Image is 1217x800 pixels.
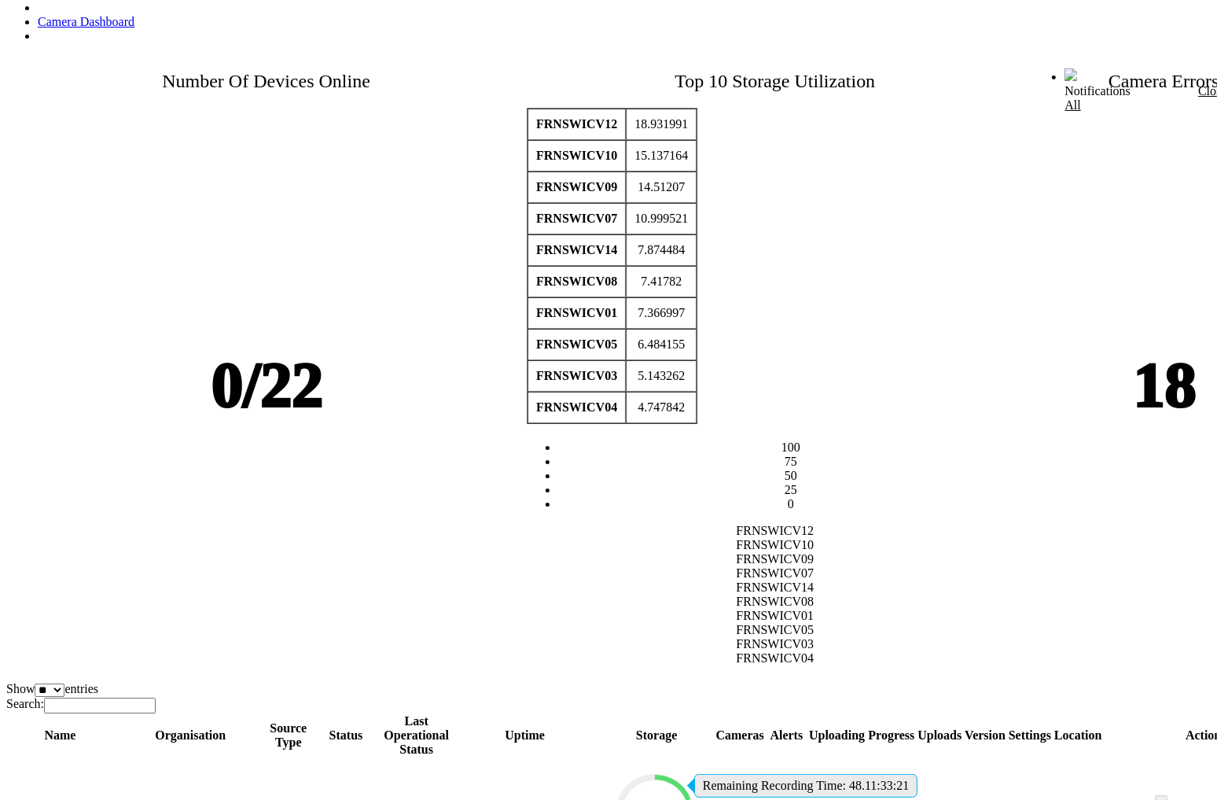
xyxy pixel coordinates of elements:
[766,713,807,758] th: Alerts : activate to sort column ascending
[528,171,626,203] th: FRNSWICV09
[785,469,797,482] span: 50
[382,713,450,758] th: Last Operational Status : activate to sort column ascending
[267,713,310,758] th: Source Type : activate to sort column ascending
[1064,68,1077,81] img: bell24.png
[6,682,98,695] label: Show entries
[781,441,800,454] span: 100
[528,329,626,360] th: FRNSWICV05
[736,623,814,636] span: FRNSWICV05
[9,351,524,422] h1: 0/22
[528,140,626,171] th: FRNSWICV10
[155,728,226,742] span: Organisation
[528,203,626,234] th: FRNSWICV07
[866,713,916,758] th: Progress : activate to sort column ascending
[384,714,449,756] span: Last Operational Status
[528,392,626,423] th: FRNSWICV04
[626,109,697,140] td: 18.931991
[736,637,814,651] span: FRNSWICV03
[528,234,626,266] th: FRNSWICV14
[626,297,697,329] td: 7.366997
[694,774,918,798] span: Remaining Recording Time: 48.11:33:21
[1054,728,1101,742] span: Location
[809,728,865,742] span: Uploading
[44,728,75,742] span: Name
[716,728,764,742] span: Cameras
[528,297,626,329] th: FRNSWICV01
[626,266,697,297] td: 7.41782
[1064,84,1178,112] div: Notifications
[868,728,914,742] span: Progress
[599,713,715,758] th: Storage : activate to sort column ascending
[450,713,598,758] th: Uptime : activate to sort column ascending
[788,497,794,511] span: 0
[505,728,545,742] span: Uptime
[626,329,697,360] td: 6.484155
[310,713,382,758] th: Status : activate to sort column ascending
[626,140,697,171] td: 15.137164
[736,524,814,537] span: FRNSWICV12
[1053,713,1104,758] th: Location
[636,728,677,742] span: Storage
[807,713,867,758] th: Uploading : activate to sort column ascending
[736,566,814,580] span: FRNSWICV07
[527,71,1023,92] h1: Top 10 Storage Utilization
[916,713,963,758] th: Uploads : activate to sort column ascending
[270,721,307,749] span: Source Type
[736,651,814,665] span: FRNSWICV04
[6,713,114,758] th: Name : activate to sort column ascending
[770,728,803,742] span: Alerts
[329,728,363,742] span: Status
[626,360,697,392] td: 5.143262
[963,713,1007,758] th: Version : activate to sort column ascending
[626,392,697,423] td: 4.747842
[1007,713,1053,758] th: Settings : activate to sort column ascending
[44,698,156,713] input: Search:
[736,552,814,566] span: FRNSWICV09
[715,713,766,758] th: Cameras : activate to sort column ascending
[785,455,797,468] span: 75
[736,595,814,608] span: FRNSWICV08
[965,728,1006,742] span: Version
[6,697,156,710] label: Search:
[626,171,697,203] td: 14.51207
[528,266,626,297] th: FRNSWICV08
[528,109,626,140] th: FRNSWICV12
[114,713,267,758] th: Organisation : activate to sort column ascending
[528,360,626,392] th: FRNSWICV03
[736,609,814,622] span: FRNSWICV01
[1009,728,1051,742] span: Settings
[842,69,1033,81] span: Welcome, [PERSON_NAME] (Administrator)
[9,71,524,92] h1: Number Of Devices Online
[917,728,961,742] span: Uploads
[736,538,814,551] span: FRNSWICV10
[736,581,814,594] span: FRNSWICV14
[626,203,697,234] td: 10.999521
[35,684,64,697] select: Showentries
[785,483,797,496] span: 25
[38,15,134,28] a: Camera Dashboard
[626,234,697,266] td: 7.874484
